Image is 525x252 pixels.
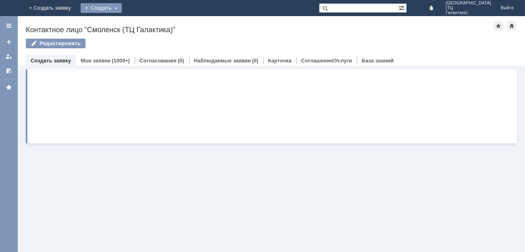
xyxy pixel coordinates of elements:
div: Контактное лицо "Смоленск (ТЦ Галактика)" [26,26,494,34]
a: Создать заявку [2,35,15,48]
a: База знаний [362,58,394,64]
a: Мои заявки [2,50,15,63]
div: Сделать домашней страницей [507,21,517,31]
div: (0) [252,58,258,64]
a: Согласования [140,58,177,64]
a: Создать заявку [31,58,71,64]
div: (0) [178,58,184,64]
div: Добавить в избранное [494,21,503,31]
span: [GEOGRAPHIC_DATA] [446,1,491,6]
a: Мои заявки [81,58,110,64]
span: Расширенный поиск [398,4,406,11]
a: Мои согласования [2,64,15,77]
div: (1000+) [112,58,130,64]
a: Карточка [268,58,292,64]
a: Соглашения/Услуги [301,58,352,64]
span: Галактика) [446,10,491,15]
span: (ТЦ [446,6,491,10]
div: Создать [81,3,122,13]
a: Наблюдаемые заявки [194,58,251,64]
